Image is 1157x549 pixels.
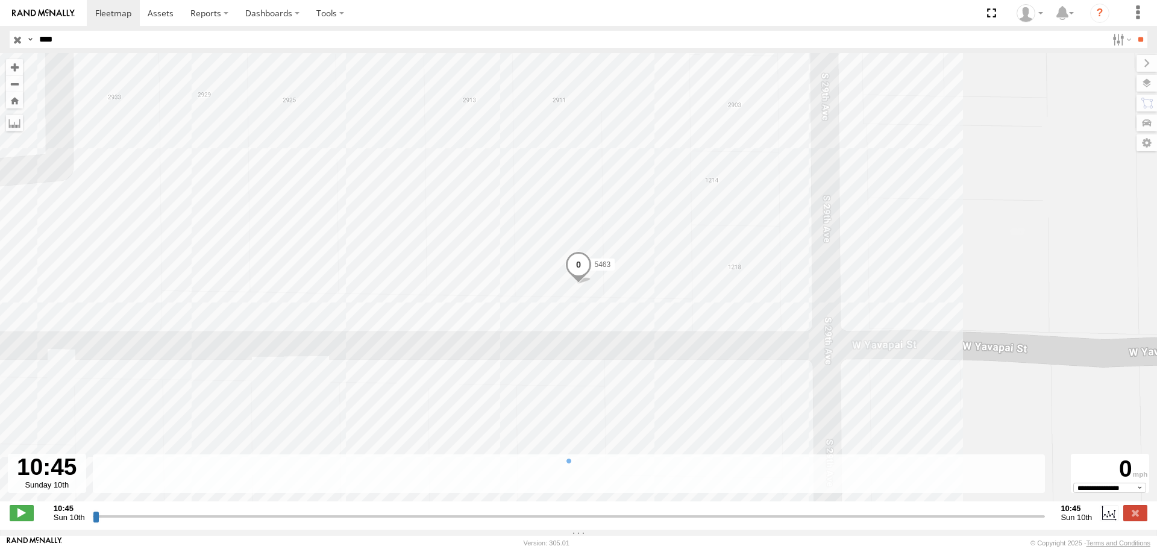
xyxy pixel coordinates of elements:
span: Sun 10th Aug 2025 [54,513,85,522]
img: rand-logo.svg [12,9,75,17]
div: 0 [1073,456,1147,483]
i: ? [1090,4,1109,23]
label: Measure [6,115,23,131]
label: Search Query [25,31,35,48]
button: Zoom in [6,59,23,75]
div: Edward Espinoza [1012,4,1047,22]
button: Zoom Home [6,92,23,108]
strong: 10:45 [1061,504,1092,513]
a: Visit our Website [7,537,62,549]
label: Search Filter Options [1108,31,1133,48]
button: Zoom out [6,75,23,92]
label: Map Settings [1137,134,1157,151]
span: Sun 10th Aug 2025 [1061,513,1092,522]
label: Close [1123,505,1147,521]
div: © Copyright 2025 - [1030,539,1150,547]
strong: 10:45 [54,504,85,513]
div: Version: 305.01 [524,539,569,547]
a: Terms and Conditions [1086,539,1150,547]
span: 5463 [594,260,610,269]
label: Play/Stop [10,505,34,521]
